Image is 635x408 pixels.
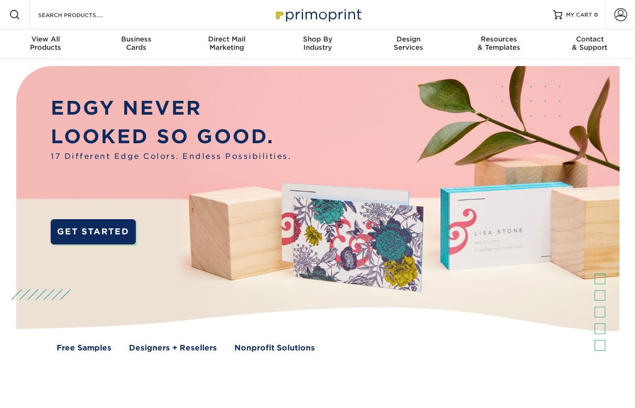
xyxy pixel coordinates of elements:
a: Shop ByIndustry [272,29,363,59]
div: Industry [272,35,363,52]
p: LOOKED SO GOOD. [51,122,291,151]
img: Primoprint [272,5,364,24]
a: GET STARTED [51,219,135,244]
div: Marketing [181,35,272,52]
p: EDGY NEVER [51,93,291,122]
a: Contact& Support [544,29,635,59]
div: Cards [91,35,181,52]
a: Direct MailMarketing [181,29,272,59]
span: Direct Mail [181,35,272,43]
span: 0 [594,12,598,18]
span: Resources [454,35,544,43]
input: SEARCH PRODUCTS..... [37,9,127,20]
span: 17 Different Edge Colors. Endless Possibilities. [51,151,291,162]
span: Design [363,35,454,43]
a: Free Samples [57,342,111,354]
a: Nonprofit Solutions [234,342,315,354]
div: Services [363,35,454,52]
a: Resources& Templates [454,29,544,59]
span: MY CART [566,11,592,19]
div: & Support [544,35,635,52]
span: Contact [544,35,635,43]
a: Designers + Resellers [129,342,217,354]
a: DesignServices [363,29,454,59]
span: Business [91,35,181,43]
a: BusinessCards [91,29,181,59]
span: Shop By [272,35,363,43]
div: & Templates [454,35,544,52]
